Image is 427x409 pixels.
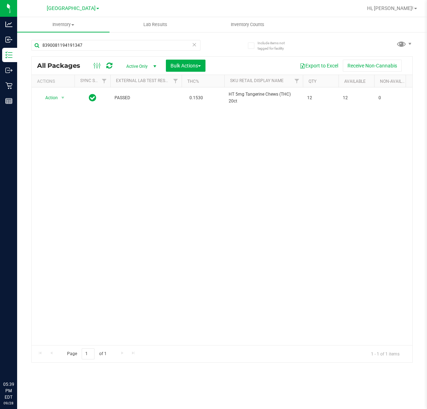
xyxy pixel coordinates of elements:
[5,97,12,105] inline-svg: Reports
[3,400,14,406] p: 09/28
[295,60,343,72] button: Export to Excel
[61,348,112,359] span: Page of 1
[82,348,95,359] input: 1
[89,93,96,103] span: In Sync
[39,93,58,103] span: Action
[31,40,200,51] input: Search Package ID, Item Name, SKU, Lot or Part Number...
[110,17,202,32] a: Lab Results
[134,21,177,28] span: Lab Results
[17,17,110,32] a: Inventory
[365,348,405,359] span: 1 - 1 of 1 items
[343,60,402,72] button: Receive Non-Cannabis
[5,36,12,43] inline-svg: Inbound
[291,75,303,87] a: Filter
[344,79,366,84] a: Available
[229,91,299,105] span: HT 5mg Tangerine Chews (THC) 20ct
[343,95,370,101] span: 12
[47,5,96,11] span: [GEOGRAPHIC_DATA]
[307,95,334,101] span: 12
[37,62,87,70] span: All Packages
[378,95,406,101] span: 0
[192,40,197,49] span: Clear
[80,78,108,83] a: Sync Status
[98,75,110,87] a: Filter
[171,63,201,69] span: Bulk Actions
[186,93,207,103] span: 0.1530
[7,352,29,373] iframe: Resource center
[309,79,316,84] a: Qty
[367,5,413,11] span: Hi, [PERSON_NAME]!
[5,21,12,28] inline-svg: Analytics
[59,93,67,103] span: select
[380,79,412,84] a: Non-Available
[202,17,294,32] a: Inventory Counts
[5,82,12,89] inline-svg: Retail
[17,21,110,28] span: Inventory
[170,75,182,87] a: Filter
[116,78,172,83] a: External Lab Test Result
[37,79,72,84] div: Actions
[221,21,274,28] span: Inventory Counts
[5,67,12,74] inline-svg: Outbound
[115,95,177,101] span: PASSED
[187,79,199,84] a: THC%
[258,40,293,51] span: Include items not tagged for facility
[230,78,284,83] a: Sku Retail Display Name
[5,51,12,59] inline-svg: Inventory
[3,381,14,400] p: 05:39 PM EDT
[166,60,205,72] button: Bulk Actions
